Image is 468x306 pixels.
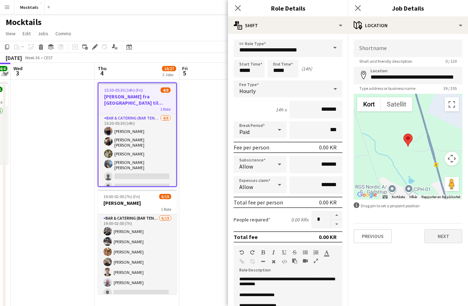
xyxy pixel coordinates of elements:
[228,17,348,34] div: Shift
[354,86,421,91] span: Type address or business name
[271,259,276,264] button: Clear Formatting
[53,29,74,38] a: Comms
[161,207,171,212] span: 1 Role
[282,259,287,264] button: HTML Code
[160,106,170,112] span: 1 Role
[409,195,417,199] a: Vilkår (åbnes i en ny fane)
[98,114,176,214] app-card-role: Bar & Catering (Bar Tender)4/815:30-05:30 (14h)[PERSON_NAME][PERSON_NAME] [PERSON_NAME] [PERSON_N...
[354,229,392,243] button: Previous
[3,29,18,38] a: View
[348,17,468,34] div: Location
[38,30,48,37] span: Jobs
[292,250,297,255] button: Strikethrough
[234,144,269,151] div: Fee per person
[291,216,308,223] div: 0.00 KR x
[424,229,462,243] button: Next
[438,86,462,91] span: 39 / 255
[98,93,176,106] h3: [PERSON_NAME] fra [GEOGRAPHIC_DATA] til [GEOGRAPHIC_DATA]
[250,250,255,255] button: Redo
[282,250,287,255] button: Underline
[13,65,23,72] span: Wed
[103,194,140,199] span: 19:00-02:00 (7h) (Fri)
[383,195,388,200] button: Tastaturgenveje
[12,69,23,77] span: 3
[228,4,348,13] h3: Role Details
[354,59,418,64] span: Short and friendly description
[181,69,188,77] span: 5
[313,258,318,264] button: Fullscreen
[55,30,71,37] span: Comms
[14,0,44,14] button: Mocktails
[319,233,337,240] div: 0.00 KR
[445,152,459,166] button: Styringselement til kortkamera
[324,250,329,255] button: Text Color
[35,29,51,38] a: Jobs
[104,87,143,93] span: 15:30-05:30 (14h) (Fri)
[445,177,459,191] button: Træk Pegman hen på kortet for at åbne Street View
[354,202,462,209] div: Drag pin to set a pinpoint position
[239,87,256,94] span: Hourly
[98,200,177,206] h3: [PERSON_NAME]
[162,66,176,71] span: 10/27
[303,250,308,255] button: Unordered List
[348,4,468,13] h3: Job Details
[6,17,42,27] h1: Mocktails
[440,59,462,64] span: 0 / 120
[355,190,379,200] img: Google
[271,250,276,255] button: Italic
[260,250,265,255] button: Bold
[331,220,342,229] button: Decrease
[239,183,253,190] span: Allow
[260,259,265,264] button: Horizontal Line
[239,250,244,255] button: Undo
[421,195,460,199] a: Rapporter en fejl på kortet
[98,190,177,294] app-job-card: 19:00-02:00 (7h) (Fri)6/19[PERSON_NAME]1 RoleBar & Catering (Bar Tender)6/1919:00-02:00 (7h)[PERS...
[392,195,405,200] button: Kortdata
[161,87,170,93] span: 4/8
[6,54,22,61] div: [DATE]
[234,199,283,206] div: Total fee per person
[44,55,53,60] div: CEST
[23,55,41,60] span: Week 36
[182,65,188,72] span: Fri
[313,250,318,255] button: Ordered List
[276,106,287,113] div: 14h x
[159,194,171,199] span: 6/19
[355,190,379,200] a: Åbn dette området i Google Maps (åbner i et nyt vindue)
[23,30,31,37] span: Edit
[303,258,308,264] button: Insert video
[20,29,34,38] a: Edit
[301,66,312,72] div: (14h)
[239,163,253,170] span: Allow
[381,97,412,111] button: Vis satellitbilleder
[98,82,177,187] app-job-card: 15:30-05:30 (14h) (Fri)4/8[PERSON_NAME] fra [GEOGRAPHIC_DATA] til [GEOGRAPHIC_DATA]1 RoleBar & Ca...
[319,199,337,206] div: 0.00 KR
[162,72,176,77] div: 2 Jobs
[357,97,381,111] button: Vis vejkort
[234,216,270,223] label: People required
[98,65,107,72] span: Thu
[234,233,258,240] div: Total fee
[331,211,342,220] button: Increase
[292,258,297,264] button: Paste as plain text
[97,69,107,77] span: 4
[6,30,16,37] span: View
[239,128,250,135] span: Paid
[445,97,459,111] button: Slå fuld skærm til/fra
[319,144,337,151] div: 0.00 KR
